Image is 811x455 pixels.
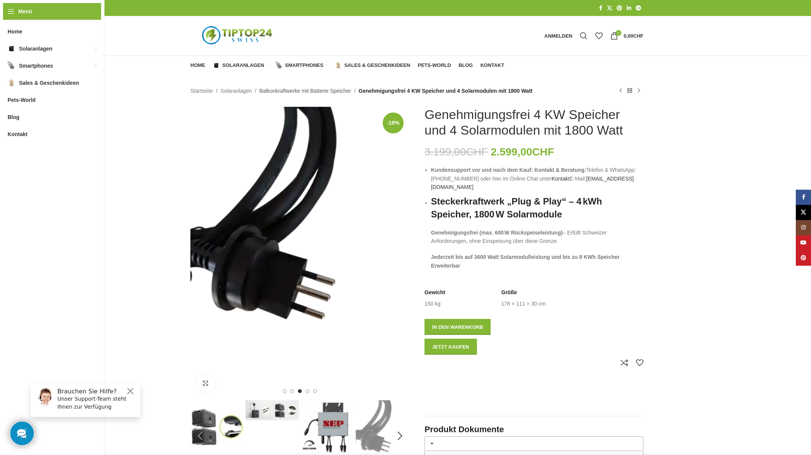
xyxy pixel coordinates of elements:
[8,79,15,87] img: Sales & Geschenkideen
[383,113,404,133] span: -19%
[796,250,811,266] a: Pinterest Social Link
[222,62,264,68] span: Solaranlagen
[283,389,287,393] li: Go to slide 2
[796,220,811,235] a: Instagram Social Link
[418,62,451,68] span: Pets-World
[624,33,643,39] bdi: 0,00
[431,254,620,268] b: Jederzeit bis auf 3600 Watt Solarmodulleistung und bis zu 8 KWh Speicher Erweiterbar
[616,30,621,36] span: 0
[313,389,317,393] li: Go to slide 6
[534,167,586,173] strong: Kontakt & Beratung:
[190,107,409,399] img: Anschlusskabel-3meter_schweizer-stecker.webp
[335,62,342,69] img: Sales & Geschenkideen
[306,389,309,393] li: Go to slide 5
[18,7,32,16] span: Menü
[190,58,205,73] a: Home
[491,146,554,158] bdi: 2.599,00
[796,205,811,220] a: X Social Link
[8,110,19,124] span: Blog
[190,400,245,454] div: 1 / 7
[425,107,643,138] h1: Genehmigungsfrei 4 KW Speicher und 4 Solarmodulen mit 1800 Watt
[11,11,30,30] img: Customer service
[796,190,811,205] a: Facebook Social Link
[501,300,546,308] td: 178 × 111 × 30 cm
[8,62,15,70] img: Smartphones
[33,18,111,34] p: Unser Support-Team steht Ihnen zur Verfügung
[796,235,811,250] a: YouTube Social Link
[33,11,111,18] h6: Brauchen Sie Hilfe?
[285,62,323,68] span: Smartphones
[190,32,285,38] a: Logo der Website
[276,58,327,73] a: Smartphones
[8,45,15,52] img: Solaranlagen
[431,230,563,236] strong: Genehmigungsfrei (max. 600 W Rückspeiseleistung)
[597,3,605,13] a: Facebook Social Link
[431,228,643,246] p: – Erfüllt Schweizer Anforderungen, ohne Einspeisung über diese Grenze.
[544,33,572,38] span: Anmelden
[190,87,213,95] a: Startseite
[190,107,410,399] div: 4 / 7
[431,167,533,173] strong: Kundensupport vor und nach dem Kauf:
[190,87,532,95] nav: Breadcrumb
[634,3,643,13] a: Telegram Social Link
[431,195,643,220] h2: Steckerkraftwerk „Plug & Play“ – 4 kWh Speicher, 1800 W Solarmodule
[276,62,282,69] img: Smartphones
[246,400,299,420] img: Genehmigungsfrei 4 KW Speicher und 4 Solarmodulen mit 1800 Watt – Bild 2
[190,400,244,454] img: Genehmigungsfrei 4 KW Speicher und 4 Solarmodulen mit 1800 Watt
[540,28,576,43] a: Anmelden
[8,25,22,38] span: Home
[431,166,643,191] li: Telefon & WhatsApp: [PHONE_NUMBER] oder hier im Online Chat unter E-Mail:
[425,300,440,308] td: 150 kg
[624,3,634,13] a: LinkedIn Social Link
[8,127,27,141] span: Kontakt
[425,424,643,436] h3: Produkt Dokumente
[591,28,607,43] div: Meine Wunschliste
[480,58,504,73] a: Kontakt
[390,426,409,445] div: Next slide
[423,358,532,403] iframe: Sicherer Rahmen für schnelle Bezahlvorgänge
[480,62,504,68] span: Kontakt
[19,76,79,90] span: Sales & Geschenkideen
[425,289,643,308] table: Produktdetails
[245,400,300,420] div: 2 / 7
[220,87,252,95] a: Solaranlagen
[633,33,643,39] span: CHF
[459,58,473,73] a: Blog
[425,339,477,355] button: Jetzt kaufen
[359,87,533,95] span: Genehmigungsfrei 4 KW Speicher und 4 Solarmodulen mit 1800 Watt
[190,62,205,68] span: Home
[605,3,615,13] a: X Social Link
[8,93,36,107] span: Pets-World
[213,58,268,73] a: Solaranlagen
[431,176,634,190] a: [EMAIL_ADDRESS][DOMAIN_NAME]
[615,3,624,13] a: Pinterest Social Link
[187,58,508,73] div: Hauptnavigation
[213,62,220,69] img: Solaranlagen
[298,389,302,393] li: Go to slide 4
[576,28,591,43] a: Suche
[19,42,52,55] span: Solaranlagen
[335,58,410,73] a: Sales & Geschenkideen
[290,389,294,393] li: Go to slide 3
[466,146,488,158] span: CHF
[418,58,451,73] a: Pets-World
[425,146,488,158] bdi: 3.199,00
[425,289,445,296] span: Gewicht
[19,59,53,73] span: Smartphones
[300,400,355,454] div: 3 / 7
[425,319,491,335] button: In den Warenkorb
[459,62,473,68] span: Blog
[344,62,410,68] span: Sales & Geschenkideen
[190,426,209,445] div: Previous slide
[634,86,643,95] a: Nächstes Produkt
[501,289,517,296] span: Größe
[616,86,625,95] a: Vorheriges Produkt
[607,28,647,43] a: 0 0,00CHF
[301,400,354,454] img: Genehmigungsfrei 4 KW Speicher und 4 Solarmodulen mit 1800 Watt – Bild 3
[259,87,351,95] a: Balkonkraftwerke mit Batterie Speicher
[551,176,569,182] a: Kontakt
[532,146,554,158] span: CHF
[101,10,110,19] button: Close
